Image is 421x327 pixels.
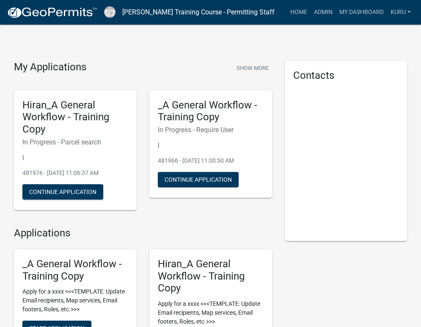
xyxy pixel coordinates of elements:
a: [PERSON_NAME] Training Course - Permitting Staff [122,5,275,19]
p: | [158,141,264,150]
button: Continue Application [22,184,103,200]
p: 481976 - [DATE] 11:06:37 AM [22,169,128,177]
h5: Hiran_A General Workflow - Training Copy [22,99,128,136]
button: Show More [233,61,272,75]
p: | [22,153,128,162]
a: Kuru [387,4,414,20]
h5: Hiran_A General Workflow - Training Copy [158,258,264,294]
h5: _A General Workflow - Training Copy [158,99,264,124]
a: Admin [311,4,336,20]
p: Apply for a xxxx <<<TEMPLATE: Update Email recipients, Map services, Email footers, Roles, etc.>>> [158,299,264,326]
h6: In Progress - Require User [158,126,264,134]
h6: In Progress - Parcel search [22,138,128,146]
h5: _A General Workflow - Training Copy [22,258,128,283]
p: Apply for a xxxx <<<TEMPLATE: Update Email recipients, Map services, Email footers, Roles, etc.>>> [22,287,128,314]
a: My Dashboard [336,4,387,20]
button: Continue Application [158,172,239,187]
img: Schneider Training Course - Permitting Staff [104,6,116,18]
h5: Contacts [293,69,399,82]
h4: My Applications [14,61,86,74]
p: 481966 - [DATE] 11:00:50 AM [158,156,264,165]
a: Home [287,4,311,20]
h4: Applications [14,227,272,239]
